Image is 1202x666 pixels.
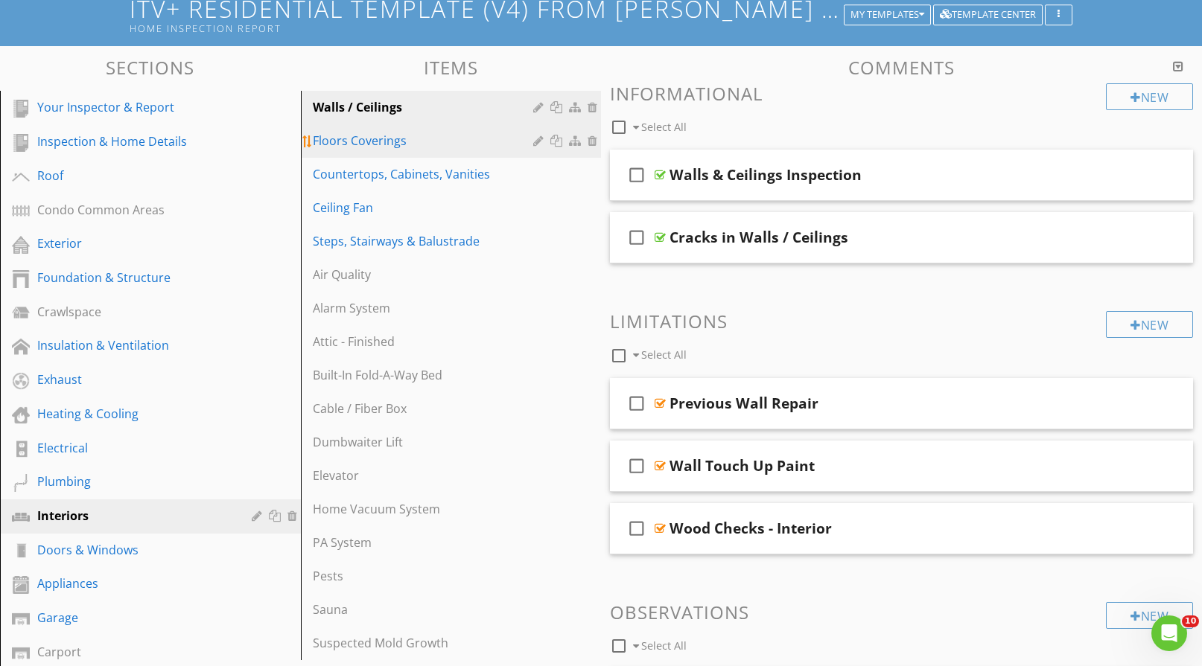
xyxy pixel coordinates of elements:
span: Select All [641,348,687,362]
h3: Comments [610,57,1193,77]
i: check_box_outline_blank [625,510,649,546]
div: Roof [37,167,230,185]
div: Appliances [37,574,230,592]
div: Cable / Fiber Box [313,400,538,417]
div: Your Inspector & Report [37,98,230,116]
div: My Templates [850,10,924,20]
button: Template Center [933,4,1043,25]
h3: Limitations [610,311,1193,331]
h3: Observations [610,602,1193,622]
div: New [1106,83,1193,110]
div: Heating & Cooling [37,405,230,423]
div: Steps, Stairways & Balustrade [313,232,538,250]
div: Suspected Mold Growth [313,634,538,652]
a: Template Center [933,7,1043,20]
div: Floors Coverings [313,132,538,150]
div: Insulation & Ventilation [37,336,230,354]
div: Garage [37,609,230,627]
div: Electrical [37,439,230,457]
div: Foundation & Structure [37,269,230,286]
div: Interiors [37,507,230,525]
div: Wall Touch Up Paint [670,457,815,475]
div: Countertops, Cabinets, Vanities [313,165,538,183]
div: Alarm System [313,299,538,317]
div: Walls & Ceilings Inspection [670,166,862,184]
div: Doors & Windows [37,541,230,559]
div: Elevator [313,467,538,484]
div: Walls / Ceilings [313,98,538,116]
div: Exhaust [37,371,230,388]
i: check_box_outline_blank [625,448,649,484]
h3: Informational [610,83,1193,103]
div: PA System [313,534,538,551]
div: Ceiling Fan [313,199,538,217]
div: Previous Wall Repair [670,394,818,412]
div: Built-In Fold-A-Way Bed [313,366,538,384]
button: My Templates [844,4,931,25]
div: Attic - Finished [313,333,538,350]
div: Sauna [313,601,538,618]
div: Home Inspection Report [130,22,849,34]
i: check_box_outline_blank [625,157,649,193]
h3: Items [301,57,602,77]
div: Template Center [940,10,1036,20]
div: Exterior [37,234,230,252]
div: Inspection & Home Details [37,132,230,150]
div: New [1106,311,1193,338]
div: Home Vacuum System [313,500,538,518]
div: Pests [313,567,538,585]
div: Condo Common Areas [37,201,230,219]
iframe: Intercom live chat [1151,615,1187,651]
div: New [1106,602,1193,629]
i: check_box_outline_blank [625,385,649,421]
div: Air Quality [313,266,538,284]
span: Select All [641,638,687,653]
div: Crawlspace [37,303,230,321]
div: Plumbing [37,473,230,490]
span: 10 [1182,615,1199,627]
div: Dumbwaiter Lift [313,433,538,451]
span: Select All [641,120,687,134]
i: check_box_outline_blank [625,220,649,255]
div: Wood Checks - Interior [670,519,832,537]
div: Cracks in Walls / Ceilings [670,228,848,246]
div: Carport [37,643,230,661]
